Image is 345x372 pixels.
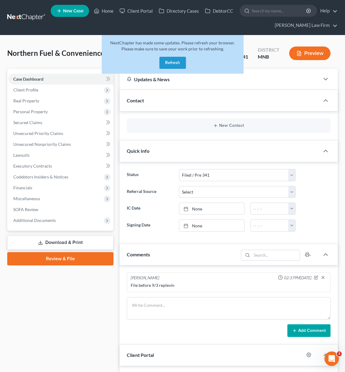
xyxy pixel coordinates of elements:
[13,98,39,103] span: Real Property
[8,74,113,85] a: Case Dashboard
[131,282,327,288] div: File before 9/3 replevin
[8,150,113,161] a: Lawsuits
[252,250,300,260] input: Search...
[124,169,176,181] label: Status
[159,57,186,69] button: Refresh
[131,275,159,281] div: [PERSON_NAME]
[13,174,68,179] span: Codebtors Insiders & Notices
[127,352,154,358] span: Client Portal
[287,324,331,337] button: Add Comment
[7,236,113,250] a: Download & Print
[13,131,63,136] span: Unsecured Priority Claims
[63,9,83,13] span: New Case
[202,5,236,16] a: DebtorCC
[127,148,149,154] span: Quick Info
[132,123,326,128] button: New Contact
[252,5,307,16] input: Search by name...
[337,351,342,356] span: 3
[127,252,150,257] span: Comments
[258,53,280,60] div: MNB
[13,109,48,114] span: Personal Property
[124,186,176,198] label: Referral Source
[13,120,42,125] span: Secured Claims
[127,76,312,82] div: Updates & News
[8,117,113,128] a: Secured Claims
[258,46,280,53] div: District
[91,5,117,16] a: Home
[251,203,289,214] input: -- : --
[13,76,43,82] span: Case Dashboard
[117,5,156,16] a: Client Portal
[8,139,113,150] a: Unsecured Nonpriority Claims
[110,40,235,51] span: NextChapter has made some updates. Please refresh your browser. Please make sure to save your wor...
[13,152,30,158] span: Lawsuits
[324,351,339,366] iframe: Intercom live chat
[179,220,244,231] a: None
[7,49,119,57] span: Northern Fuel & Convenience, Inc.
[7,252,113,265] a: Review & File
[8,161,113,172] a: Executory Contracts
[272,20,337,31] a: [PERSON_NAME] Law Firm
[251,220,289,231] input: -- : --
[13,196,40,201] span: Miscellaneous
[8,128,113,139] a: Unsecured Priority Claims
[13,163,52,168] span: Executory Contracts
[156,5,202,16] a: Directory Cases
[13,142,71,147] span: Unsecured Nonpriority Claims
[179,203,244,214] a: None
[284,275,311,281] span: 02:37PM[DATE]
[13,87,38,92] span: Client Profile
[317,5,337,16] a: Help
[124,220,176,232] label: Signing Date
[13,207,38,212] span: SOFA Review
[124,203,176,215] label: IC Date
[289,46,331,60] button: Preview
[8,204,113,215] a: SOFA Review
[127,98,144,103] span: Contact
[13,218,56,223] span: Additional Documents
[13,185,32,190] span: Financials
